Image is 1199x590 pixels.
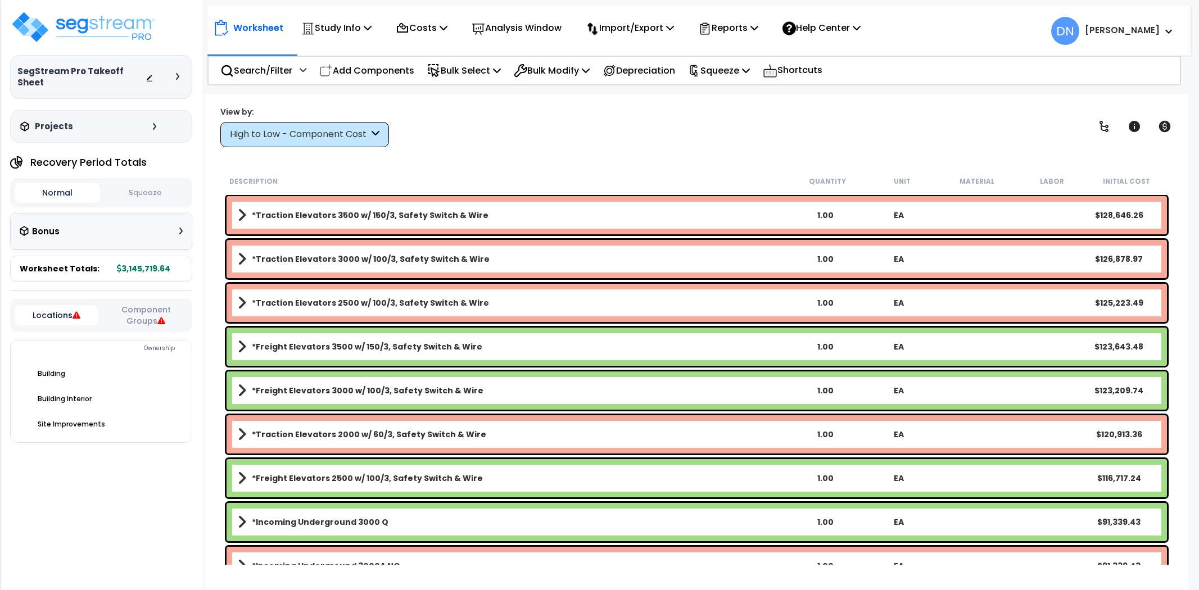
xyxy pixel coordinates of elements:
[252,516,388,528] b: *Incoming Underground 3000 Q
[252,297,489,308] b: *Traction Elevators 2500 w/ 100/3, Safety Switch & Wire
[862,297,935,308] div: EA
[789,473,862,484] div: 1.00
[252,210,488,221] b: *Traction Elevators 3500 w/ 150/3, Safety Switch & Wire
[1085,24,1160,36] b: [PERSON_NAME]
[763,62,822,79] p: Shortcuts
[1082,253,1156,265] div: $126,878.97
[894,177,911,186] small: Unit
[117,263,170,274] b: 3,145,719.64
[862,473,935,484] div: EA
[35,367,179,380] div: Building
[1082,429,1156,440] div: $120,913.36
[233,20,283,35] p: Worksheet
[472,20,562,35] p: Analysis Window
[1082,341,1156,352] div: $123,643.48
[1103,177,1150,186] small: Initial Cost
[252,429,486,440] b: *Traction Elevators 2000 w/ 60/3, Safety Switch & Wire
[960,177,994,186] small: Material
[789,429,862,440] div: 1.00
[586,20,674,35] p: Import/Export
[1082,560,1156,571] div: $91,339.43
[789,385,862,396] div: 1.00
[862,560,935,571] div: EA
[313,57,420,84] div: Add Components
[789,516,862,528] div: 1.00
[1082,297,1156,308] div: $125,223.49
[789,210,862,221] div: 1.00
[1082,210,1156,221] div: $128,646.26
[396,20,447,35] p: Costs
[32,227,60,237] h3: Bonus
[698,20,758,35] p: Reports
[514,63,590,78] p: Bulk Modify
[789,297,862,308] div: 1.00
[427,63,501,78] p: Bulk Select
[789,560,862,571] div: 1.00
[688,63,750,78] p: Squeeze
[238,251,789,267] a: Assembly Title
[229,177,278,186] small: Description
[252,341,482,352] b: *Freight Elevators 3500 w/ 150/3, Safety Switch & Wire
[862,210,935,221] div: EA
[1082,516,1156,528] div: $91,339.43
[35,417,179,431] div: Site Improvements
[238,207,789,223] a: Assembly Title
[238,470,789,486] a: Assembly Title
[1051,17,1079,45] span: DN
[862,429,935,440] div: EA
[862,341,935,352] div: EA
[789,341,862,352] div: 1.00
[809,177,846,186] small: Quantity
[104,303,188,327] button: Component Groups
[35,392,179,406] div: Building Interior
[596,57,681,84] div: Depreciation
[789,253,862,265] div: 1.00
[1040,177,1064,186] small: Labor
[35,121,73,132] h3: Projects
[301,20,372,35] p: Study Info
[20,263,99,274] span: Worksheet Totals:
[15,183,100,203] button: Normal
[220,63,292,78] p: Search/Filter
[1082,385,1156,396] div: $123,209.74
[603,63,675,78] p: Depreciation
[862,253,935,265] div: EA
[238,514,789,530] a: Assembly Title
[252,473,483,484] b: *Freight Elevators 2500 w/ 100/3, Safety Switch & Wire
[252,560,400,571] b: *Incoming Underground 3000A NQ
[252,385,483,396] b: *Freight Elevators 3000 w/ 100/3, Safety Switch & Wire
[319,63,414,78] p: Add Components
[252,253,490,265] b: *Traction Elevators 3000 w/ 100/3, Safety Switch & Wire
[220,106,389,117] div: View by:
[238,426,789,442] a: Assembly Title
[782,20,861,35] p: Help Center
[103,183,188,203] button: Squeeze
[757,57,829,84] div: Shortcuts
[10,10,156,44] img: logo_pro_r.png
[238,339,789,355] a: Assembly Title
[33,342,192,355] div: Ownership
[238,295,789,311] a: Assembly Title
[862,385,935,396] div: EA
[30,157,147,168] h4: Recovery Period Totals
[238,558,789,574] a: Assembly Title
[230,128,369,141] div: High to Low - Component Cost
[862,516,935,528] div: EA
[15,305,98,325] button: Locations
[1082,473,1156,484] div: $116,717.24
[17,66,146,88] h3: SegStream Pro Takeoff Sheet
[238,383,789,398] a: Assembly Title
